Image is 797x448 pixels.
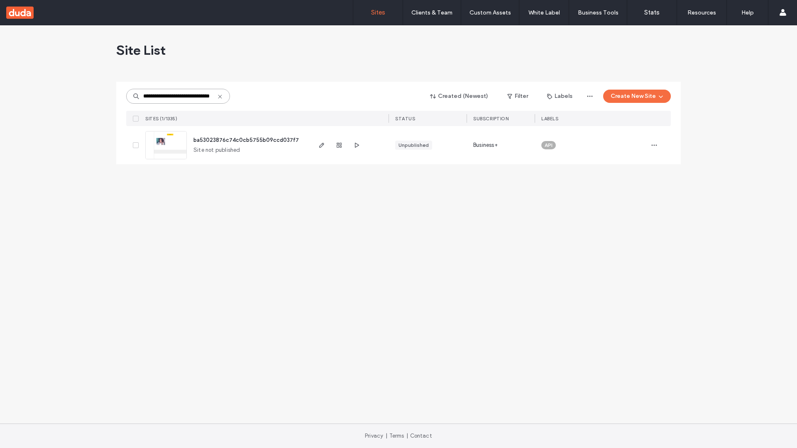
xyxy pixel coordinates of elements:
[540,90,580,103] button: Labels
[395,116,415,122] span: STATUS
[365,433,383,439] a: Privacy
[423,90,496,103] button: Created (Newest)
[411,9,452,16] label: Clients & Team
[545,141,553,149] span: API
[473,141,498,149] span: Business+
[410,433,432,439] a: Contact
[145,116,177,122] span: SITES (1/1335)
[386,433,387,439] span: |
[541,116,558,122] span: LABELS
[469,9,511,16] label: Custom Assets
[473,116,509,122] span: SUBSCRIPTION
[406,433,408,439] span: |
[741,9,754,16] label: Help
[578,9,619,16] label: Business Tools
[193,146,240,154] span: Site not published
[371,9,385,16] label: Sites
[193,137,299,143] a: ba53023876c74c0cb5755b09ccd037f7
[21,6,38,13] span: Help
[687,9,716,16] label: Resources
[644,9,660,16] label: Stats
[398,141,429,149] div: Unpublished
[603,90,671,103] button: Create New Site
[528,9,560,16] label: White Label
[389,433,404,439] a: Terms
[499,90,536,103] button: Filter
[116,42,166,58] span: Site List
